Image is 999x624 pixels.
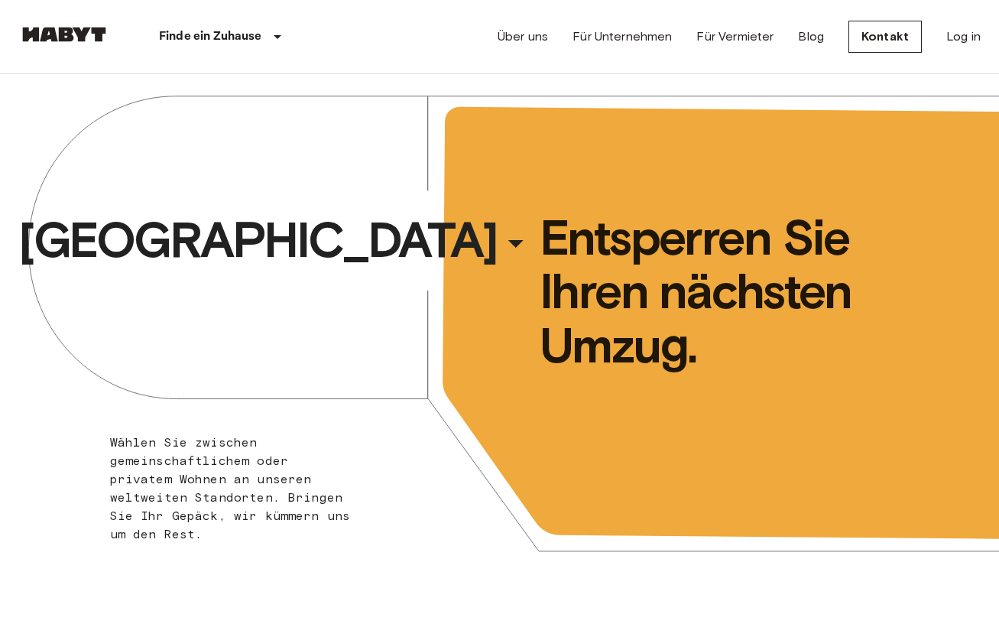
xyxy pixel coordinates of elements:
a: Log in [946,28,981,46]
span: Wählen Sie zwischen gemeinschaftlichem oder privatem Wohnen an unseren weltweiten Standorten. Bri... [110,435,351,541]
span: [GEOGRAPHIC_DATA] [18,210,497,271]
a: Blog [798,28,824,46]
img: Habyt [18,27,110,42]
span: Entsperren Sie Ihren nächsten Umzug. [540,211,939,372]
a: Über uns [498,28,548,46]
p: Finde ein Zuhause [159,28,262,46]
a: Kontakt [848,21,922,53]
a: Für Vermieter [696,28,774,46]
button: [GEOGRAPHIC_DATA] [12,205,540,275]
a: Für Unternehmen [572,28,672,46]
